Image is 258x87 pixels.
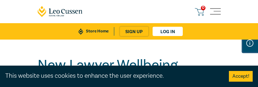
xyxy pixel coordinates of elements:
button: Toggle navigation [210,6,221,17]
img: Information Icon [246,40,253,47]
a: Store Home [73,27,114,36]
span: 0 [201,6,205,10]
button: Accept cookies [229,71,253,82]
a: Log in [153,27,183,36]
div: This website uses cookies to enhance the user experience. [5,71,218,81]
a: sign up [120,27,148,36]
